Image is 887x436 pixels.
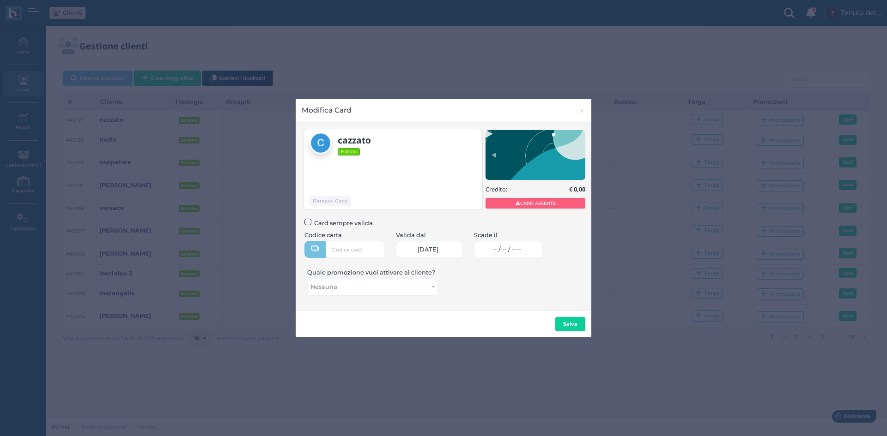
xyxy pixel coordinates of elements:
label: Codice carta [304,231,342,239]
h5: Credito: [486,186,507,192]
h4: Modifica Card [302,105,351,115]
span: Card sempre valida [314,219,373,227]
label: Scade il [474,231,498,239]
button: Rimuovi Card [310,196,351,206]
span: Assistenza [27,7,61,14]
span: [DATE] [418,246,438,253]
button: Nessuna [307,279,438,296]
span: × [578,105,585,117]
input: Codice card [326,241,385,258]
a: cazzato Esterno [310,132,399,155]
label: Valida dal [396,231,426,239]
span: -- / -- / ---- [492,246,521,253]
span: CARD ASSENTE [486,198,585,208]
img: cazzato [310,132,332,154]
b: cazzato [338,134,371,146]
button: Salva [555,317,585,332]
span: Esterno [338,148,360,155]
label: Quale promozione vuoi attivare al cliente? [307,268,435,277]
b: € 0,00 [569,185,585,193]
b: Salva [563,321,577,327]
span: Nessuna [310,283,431,291]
